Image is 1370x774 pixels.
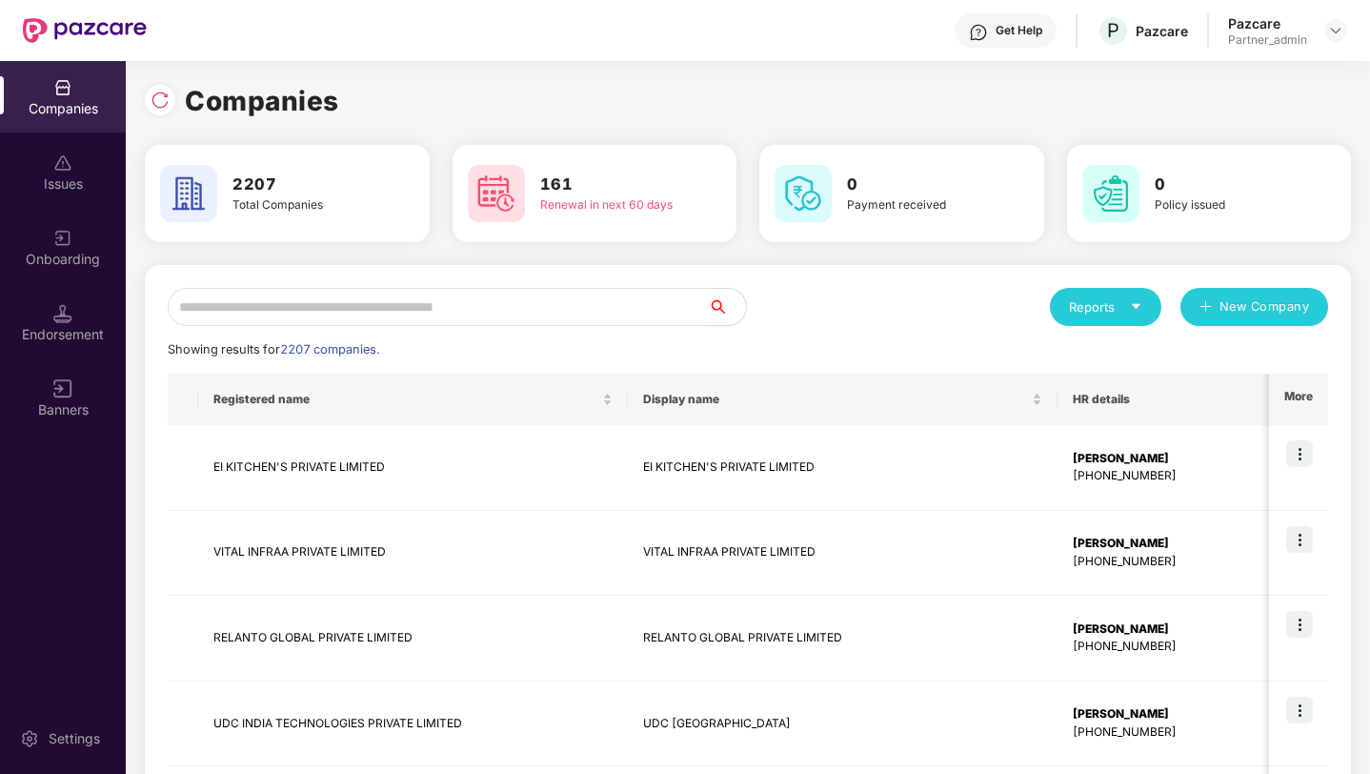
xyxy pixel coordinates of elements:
td: UDC INDIA TECHNOLOGIES PRIVATE LIMITED [198,682,628,767]
span: New Company [1219,297,1310,316]
img: svg+xml;base64,PHN2ZyB3aWR0aD0iMTYiIGhlaWdodD0iMTYiIHZpZXdCb3g9IjAgMCAxNiAxNiIgZmlsbD0ibm9uZSIgeG... [53,379,72,398]
img: icon [1286,440,1313,467]
td: VITAL INFRAA PRIVATE LIMITED [628,511,1058,597]
td: EI KITCHEN'S PRIVATE LIMITED [628,425,1058,511]
img: svg+xml;base64,PHN2ZyB4bWxucz0iaHR0cDovL3d3dy53My5vcmcvMjAwMC9zdmciIHdpZHRoPSI2MCIgaGVpZ2h0PSI2MC... [1082,165,1139,222]
div: [PHONE_NUMBER] [1073,638,1268,656]
td: VITAL INFRAA PRIVATE LIMITED [198,511,628,597]
span: Display name [643,392,1028,407]
div: [PERSON_NAME] [1073,705,1268,723]
img: svg+xml;base64,PHN2ZyBpZD0iU2V0dGluZy0yMHgyMCIgeG1sbnM9Imh0dHA6Ly93d3cudzMub3JnLzIwMDAvc3ZnIiB3aW... [20,729,39,748]
img: svg+xml;base64,PHN2ZyBpZD0iUmVsb2FkLTMyeDMyIiB4bWxucz0iaHR0cDovL3d3dy53My5vcmcvMjAwMC9zdmciIHdpZH... [151,91,170,110]
td: RELANTO GLOBAL PRIVATE LIMITED [628,596,1058,682]
div: [PHONE_NUMBER] [1073,467,1268,485]
img: svg+xml;base64,PHN2ZyB4bWxucz0iaHR0cDovL3d3dy53My5vcmcvMjAwMC9zdmciIHdpZHRoPSI2MCIgaGVpZ2h0PSI2MC... [160,165,217,222]
img: svg+xml;base64,PHN2ZyB4bWxucz0iaHR0cDovL3d3dy53My5vcmcvMjAwMC9zdmciIHdpZHRoPSI2MCIgaGVpZ2h0PSI2MC... [775,165,832,222]
img: icon [1286,526,1313,553]
th: HR details [1058,374,1283,425]
span: plus [1199,300,1212,316]
h3: 0 [1155,173,1297,197]
span: caret-down [1130,300,1142,313]
img: New Pazcare Logo [23,18,147,43]
h3: 0 [847,173,989,197]
div: Total Companies [232,196,374,214]
span: search [707,299,746,315]
div: [PERSON_NAME] [1073,535,1268,553]
div: Policy issued [1155,196,1297,214]
div: Pazcare [1228,14,1307,32]
div: Payment received [847,196,989,214]
img: svg+xml;base64,PHN2ZyBpZD0iRHJvcGRvd24tMzJ4MzIiIHhtbG5zPSJodHRwOi8vd3d3LnczLm9yZy8yMDAwL3N2ZyIgd2... [1328,23,1343,38]
img: svg+xml;base64,PHN2ZyBpZD0iQ29tcGFuaWVzIiB4bWxucz0iaHR0cDovL3d3dy53My5vcmcvMjAwMC9zdmciIHdpZHRoPS... [53,78,72,97]
div: [PERSON_NAME] [1073,621,1268,639]
div: Settings [43,729,106,748]
span: P [1107,19,1119,42]
div: [PHONE_NUMBER] [1073,553,1268,571]
td: RELANTO GLOBAL PRIVATE LIMITED [198,596,628,682]
img: svg+xml;base64,PHN2ZyB4bWxucz0iaHR0cDovL3d3dy53My5vcmcvMjAwMC9zdmciIHdpZHRoPSI2MCIgaGVpZ2h0PSI2MC... [468,165,525,222]
span: 2207 companies. [280,342,379,356]
button: search [707,288,747,326]
button: plusNew Company [1180,288,1328,326]
img: svg+xml;base64,PHN2ZyB3aWR0aD0iMjAiIGhlaWdodD0iMjAiIHZpZXdCb3g9IjAgMCAyMCAyMCIgZmlsbD0ibm9uZSIgeG... [53,229,72,248]
th: Display name [628,374,1058,425]
div: [PERSON_NAME] [1073,450,1268,468]
th: Registered name [198,374,628,425]
img: icon [1286,611,1313,638]
div: Get Help [996,23,1042,38]
div: Renewal in next 60 days [540,196,682,214]
h3: 161 [540,173,682,197]
img: icon [1286,697,1313,723]
img: svg+xml;base64,PHN2ZyB3aWR0aD0iMTQuNSIgaGVpZ2h0PSIxNC41IiB2aWV3Qm94PSIwIDAgMTYgMTYiIGZpbGw9Im5vbm... [53,304,72,323]
div: [PHONE_NUMBER] [1073,723,1268,742]
h1: Companies [185,80,339,122]
td: UDC [GEOGRAPHIC_DATA] [628,682,1058,767]
h3: 2207 [232,173,374,197]
span: Showing results for [168,342,379,356]
td: EI KITCHEN'S PRIVATE LIMITED [198,425,628,511]
div: Partner_admin [1228,32,1307,48]
div: Pazcare [1136,22,1188,40]
th: More [1269,374,1328,425]
img: svg+xml;base64,PHN2ZyBpZD0iSXNzdWVzX2Rpc2FibGVkIiB4bWxucz0iaHR0cDovL3d3dy53My5vcmcvMjAwMC9zdmciIH... [53,153,72,173]
img: svg+xml;base64,PHN2ZyBpZD0iSGVscC0zMngzMiIgeG1sbnM9Imh0dHA6Ly93d3cudzMub3JnLzIwMDAvc3ZnIiB3aWR0aD... [969,23,988,42]
span: Registered name [213,392,598,407]
div: Reports [1069,297,1142,316]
